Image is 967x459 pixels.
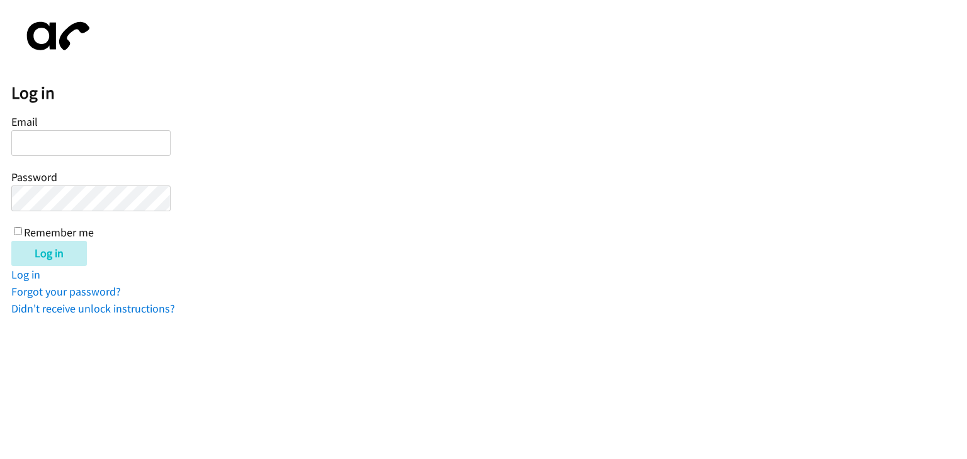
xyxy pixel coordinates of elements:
a: Forgot your password? [11,284,121,299]
img: aphone-8a226864a2ddd6a5e75d1ebefc011f4aa8f32683c2d82f3fb0802fe031f96514.svg [11,11,99,61]
label: Remember me [24,225,94,240]
label: Email [11,114,38,129]
input: Log in [11,241,87,266]
a: Log in [11,267,40,282]
a: Didn't receive unlock instructions? [11,301,175,316]
label: Password [11,170,57,184]
h2: Log in [11,82,967,104]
